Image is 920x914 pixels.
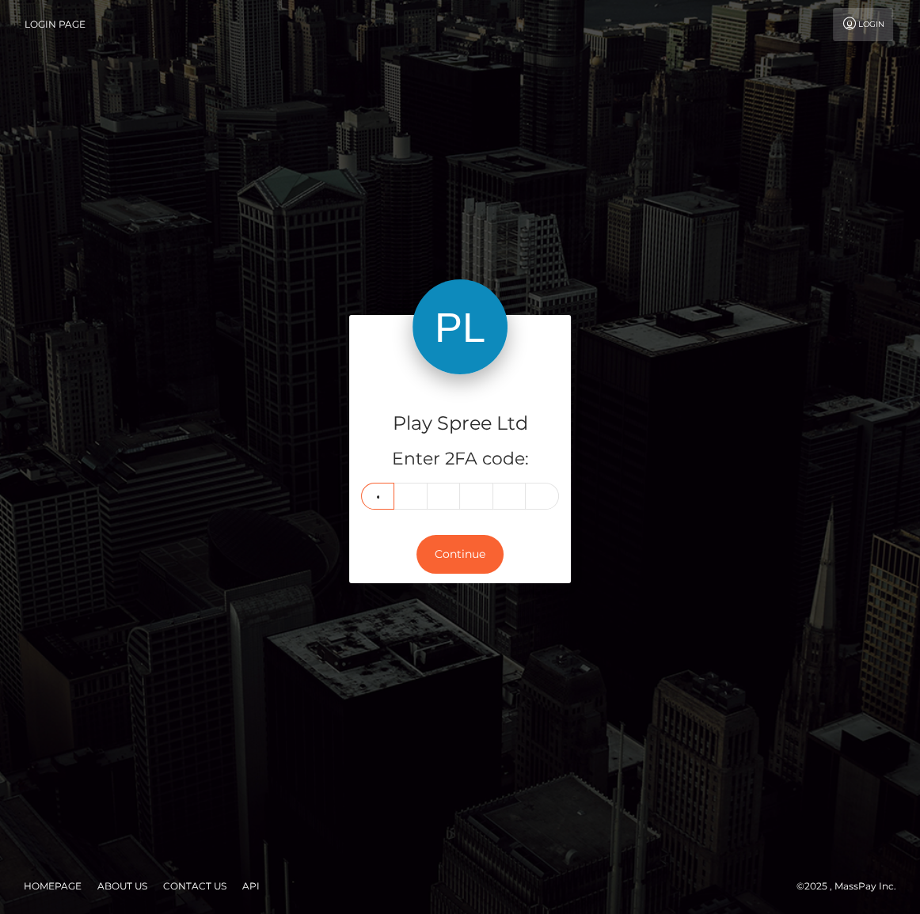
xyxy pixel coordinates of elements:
h4: Play Spree Ltd [361,410,559,438]
a: Contact Us [157,874,233,898]
h5: Enter 2FA code: [361,447,559,472]
a: Homepage [17,874,88,898]
button: Continue [416,535,504,574]
a: API [236,874,266,898]
div: © 2025 , MassPay Inc. [796,878,908,895]
a: Login Page [25,8,86,41]
img: Play Spree Ltd [412,279,508,374]
a: Login [833,8,893,41]
a: About Us [91,874,154,898]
